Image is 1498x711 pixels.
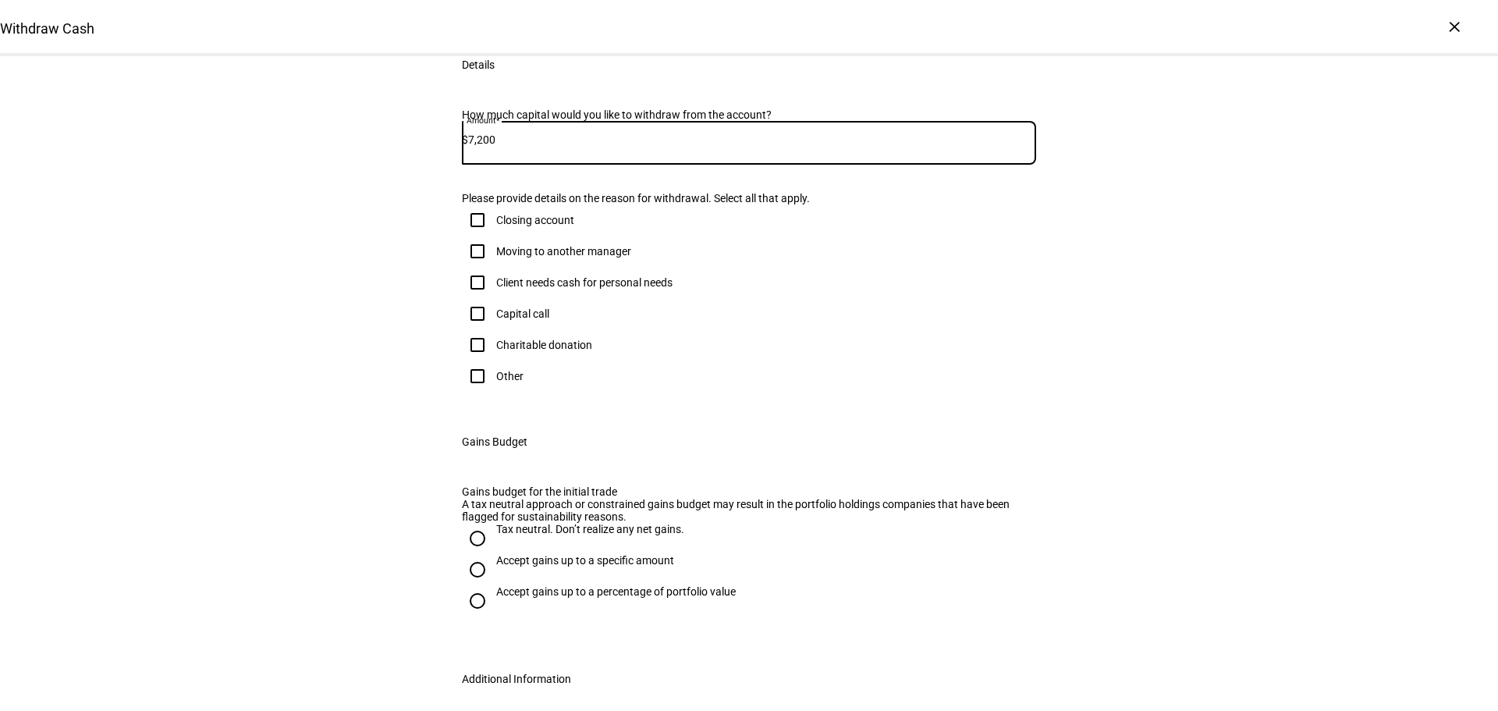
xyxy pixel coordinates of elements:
div: Tax neutral. Don’t realize any net gains. [496,523,684,535]
span: $ [462,133,468,146]
div: Accept gains up to a specific amount [496,554,674,567]
div: Capital call [496,308,549,320]
div: × [1442,14,1467,39]
div: How much capital would you like to withdraw from the account? [462,108,1036,121]
div: Moving to another manager [496,245,631,258]
div: Gains budget for the initial trade [462,485,1036,498]
div: Please provide details on the reason for withdrawal. Select all that apply. [462,192,1036,204]
div: Client needs cash for personal needs [496,276,673,289]
mat-label: Amount* [467,116,499,125]
div: Closing account [496,214,574,226]
div: Gains Budget [462,435,527,448]
div: Accept gains up to a percentage of portfolio value [496,585,736,598]
div: Details [462,59,495,71]
div: Other [496,370,524,382]
div: Additional Information [462,673,571,685]
div: Charitable donation [496,339,592,351]
div: A tax neutral approach or constrained gains budget may result in the portfolio holdings companies... [462,498,1036,523]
